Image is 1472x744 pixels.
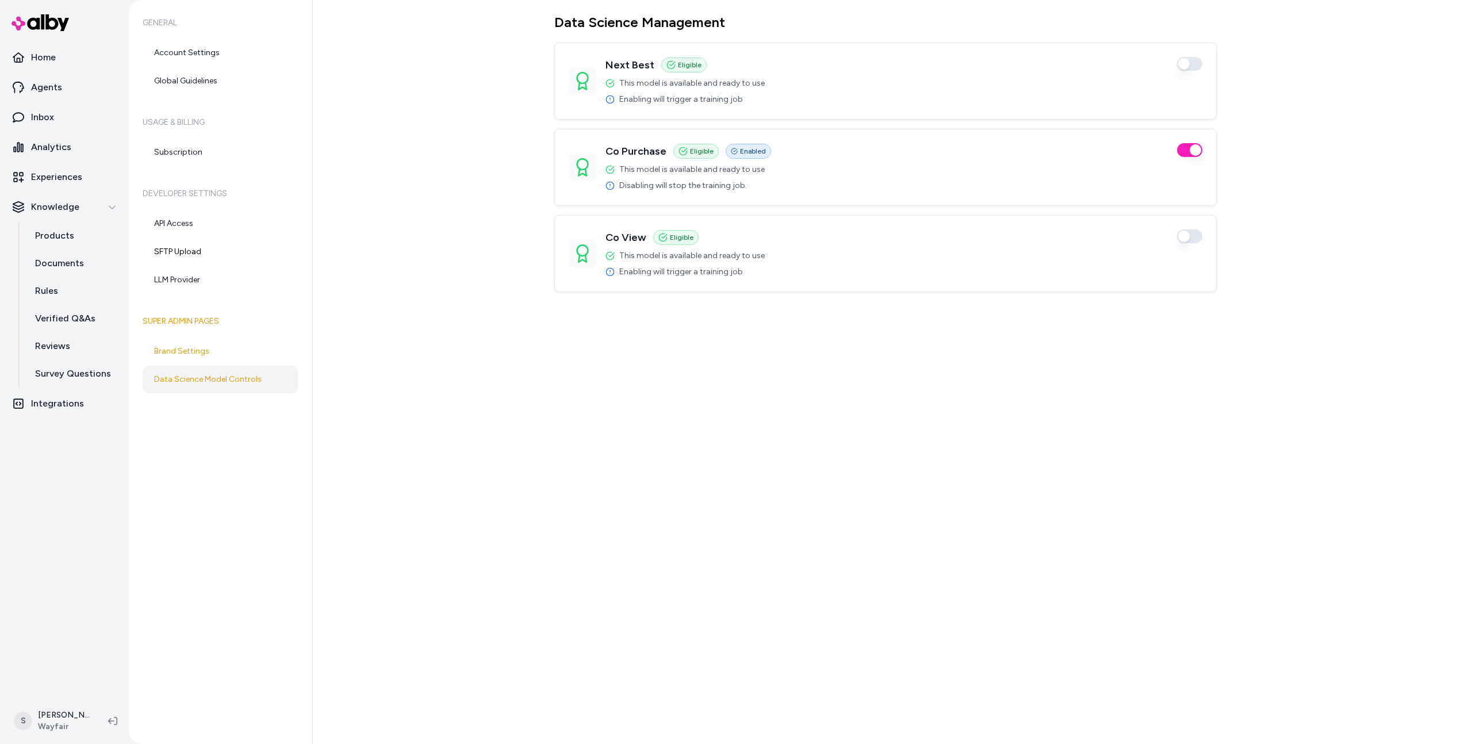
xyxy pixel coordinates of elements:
a: Subscription [143,139,298,166]
a: Inbox [5,103,124,131]
h1: Data Science Management [554,14,1217,31]
button: Knowledge [5,193,124,221]
span: Wayfair [38,721,90,733]
p: Rules [35,284,58,298]
span: Enabling will trigger a training job [619,94,743,105]
h3: Co Purchase [605,143,666,159]
a: Experiences [5,163,124,191]
span: S [14,712,32,730]
span: Enabled [740,147,766,156]
p: Survey Questions [35,367,111,381]
p: Experiences [31,170,82,184]
button: S[PERSON_NAME]Wayfair [7,703,99,739]
a: API Access [143,210,298,237]
a: Rules [24,277,124,305]
p: Analytics [31,140,71,154]
a: Home [5,44,124,71]
span: This model is available and ready to use [619,250,765,262]
p: [PERSON_NAME] [38,710,90,721]
h6: Super Admin Pages [143,305,298,338]
h3: Next Best [605,57,654,73]
p: Products [35,229,74,243]
img: alby Logo [11,14,69,31]
a: Analytics [5,133,124,161]
span: Eligible [690,147,714,156]
h3: Co View [605,229,646,246]
span: Enabling will trigger a training job [619,266,743,278]
h6: General [143,7,298,39]
a: Documents [24,250,124,277]
p: Agents [31,80,62,94]
span: This model is available and ready to use [619,78,765,89]
a: Integrations [5,390,124,417]
a: Brand Settings [143,338,298,365]
p: Inbox [31,110,54,124]
a: Account Settings [143,39,298,67]
p: Integrations [31,397,84,411]
h6: Usage & Billing [143,106,298,139]
span: This model is available and ready to use [619,164,765,175]
a: Reviews [24,332,124,360]
p: Documents [35,256,84,270]
a: LLM Provider [143,266,298,294]
a: Verified Q&As [24,305,124,332]
span: Disabling will stop the training job. [619,180,747,191]
a: SFTP Upload [143,238,298,266]
a: Products [24,222,124,250]
span: Eligible [670,233,693,242]
a: Global Guidelines [143,67,298,95]
p: Home [31,51,56,64]
a: Survey Questions [24,360,124,388]
a: Data Science Model Controls [143,366,298,393]
span: Eligible [678,60,701,70]
p: Verified Q&As [35,312,95,325]
p: Reviews [35,339,70,353]
h6: Developer Settings [143,178,298,210]
a: Agents [5,74,124,101]
p: Knowledge [31,200,79,214]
